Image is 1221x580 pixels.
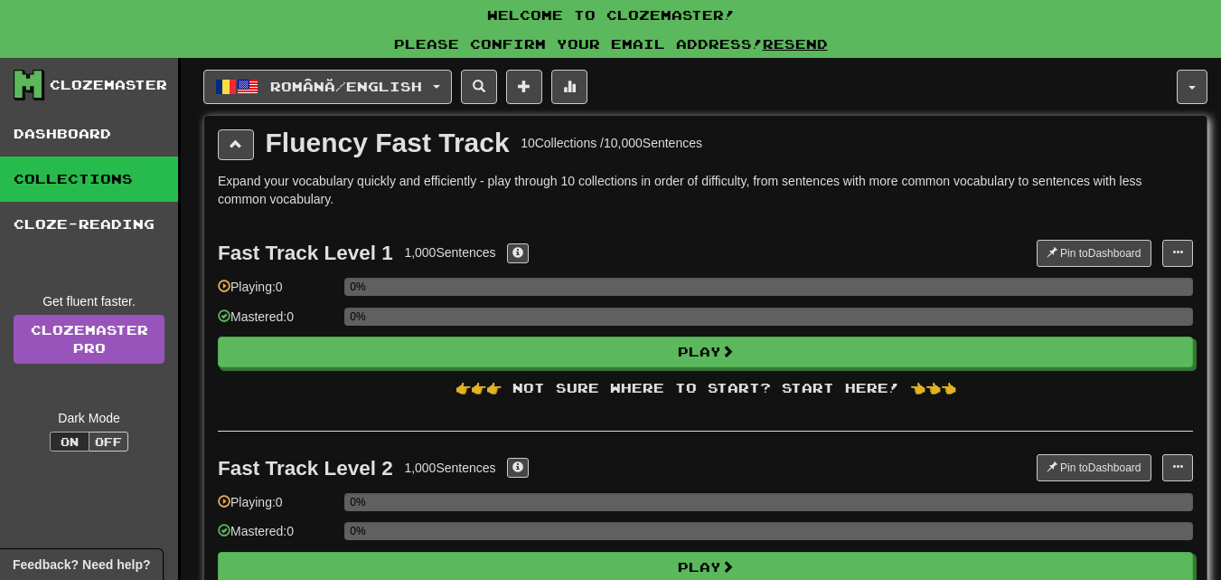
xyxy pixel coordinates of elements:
button: Add sentence to collection [506,70,542,104]
div: Fluency Fast Track [266,129,510,157]
button: Pin toDashboard [1037,240,1151,267]
div: Clozemaster [50,76,167,94]
div: Fast Track Level 1 [218,242,393,264]
div: Mastered: 0 [218,522,335,552]
div: Dark Mode [14,409,164,427]
button: On [50,432,89,452]
div: Playing: 0 [218,278,335,308]
div: 👉👉👉 Not sure where to start? Start here! 👈👈👈 [218,379,1193,397]
div: 10 Collections / 10,000 Sentences [521,134,702,152]
span: Română / English [270,79,422,94]
button: Română/English [203,70,452,104]
button: More stats [551,70,587,104]
div: 1,000 Sentences [404,243,495,261]
span: Open feedback widget [13,556,150,574]
div: Playing: 0 [218,493,335,523]
div: 1,000 Sentences [404,459,495,477]
button: Play [218,337,1193,367]
div: Fast Track Level 2 [218,457,393,480]
a: Resend [763,36,828,52]
button: Off [89,432,128,452]
p: Expand your vocabulary quickly and efficiently - play through 10 collections in order of difficul... [218,172,1193,208]
button: Search sentences [461,70,497,104]
button: Pin toDashboard [1037,454,1151,481]
div: Mastered: 0 [218,308,335,338]
a: ClozemasterPro [14,315,164,364]
div: Get fluent faster. [14,292,164,310]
